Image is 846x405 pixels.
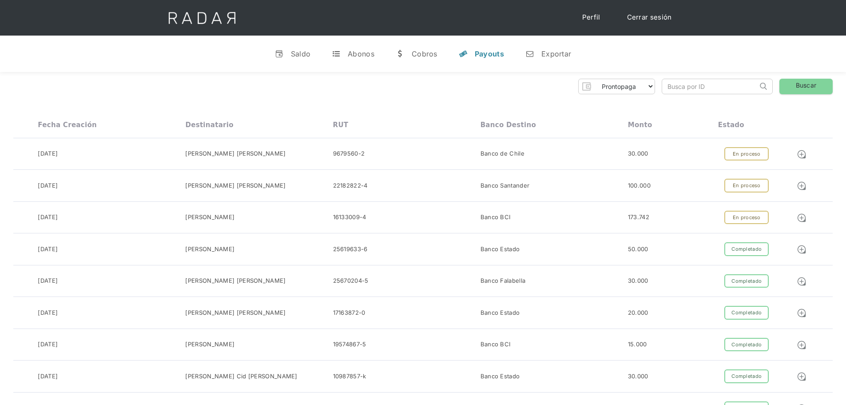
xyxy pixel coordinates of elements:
[797,340,806,350] img: Detalle
[578,79,655,94] form: Form
[185,340,234,349] div: [PERSON_NAME]
[541,49,571,58] div: Exportar
[185,309,286,317] div: [PERSON_NAME] [PERSON_NAME]
[185,372,297,381] div: [PERSON_NAME] Cid [PERSON_NAME]
[412,49,437,58] div: Cobros
[333,340,366,349] div: 19574867-5
[724,242,769,256] div: Completado
[185,277,286,285] div: [PERSON_NAME] [PERSON_NAME]
[797,213,806,223] img: Detalle
[333,213,366,222] div: 16133009-4
[481,181,530,190] div: Banco Santander
[185,245,234,254] div: [PERSON_NAME]
[797,277,806,286] img: Detalle
[275,49,284,58] div: v
[185,121,233,129] div: Destinatario
[38,149,58,158] div: [DATE]
[481,149,524,158] div: Banco de Chile
[628,181,651,190] div: 100.000
[481,121,536,129] div: Banco destino
[628,213,649,222] div: 173.742
[662,79,758,94] input: Busca por ID
[628,309,648,317] div: 20.000
[724,211,769,225] div: En proceso
[797,308,806,318] img: Detalle
[628,121,652,129] div: Monto
[333,277,369,285] div: 25670204-5
[724,274,769,288] div: Completado
[38,181,58,190] div: [DATE]
[797,149,806,159] img: Detalle
[779,79,833,94] a: Buscar
[724,147,769,161] div: En proceso
[797,245,806,254] img: Detalle
[481,277,526,285] div: Banco Falabella
[628,277,648,285] div: 30.000
[525,49,534,58] div: n
[481,309,520,317] div: Banco Estado
[724,306,769,320] div: Completado
[724,369,769,383] div: Completado
[396,49,405,58] div: w
[332,49,341,58] div: t
[481,245,520,254] div: Banco Estado
[291,49,311,58] div: Saldo
[459,49,468,58] div: y
[724,179,769,192] div: En proceso
[628,372,648,381] div: 30.000
[618,9,681,26] a: Cerrar sesión
[573,9,609,26] a: Perfil
[481,340,511,349] div: Banco BCI
[38,340,58,349] div: [DATE]
[481,213,511,222] div: Banco BCI
[185,181,286,190] div: [PERSON_NAME] [PERSON_NAME]
[348,49,374,58] div: Abonos
[38,277,58,285] div: [DATE]
[628,340,647,349] div: 15.000
[724,338,769,352] div: Completado
[475,49,504,58] div: Payouts
[333,149,365,158] div: 9679560-2
[797,372,806,381] img: Detalle
[38,309,58,317] div: [DATE]
[333,309,365,317] div: 17163872-0
[481,372,520,381] div: Banco Estado
[38,121,97,129] div: Fecha creación
[333,181,368,190] div: 22182822-4
[333,372,366,381] div: 10987857-k
[185,149,286,158] div: [PERSON_NAME] [PERSON_NAME]
[797,181,806,191] img: Detalle
[333,121,349,129] div: RUT
[718,121,744,129] div: Estado
[38,213,58,222] div: [DATE]
[628,149,648,158] div: 30.000
[185,213,234,222] div: [PERSON_NAME]
[38,372,58,381] div: [DATE]
[628,245,648,254] div: 50.000
[333,245,368,254] div: 25619633-6
[38,245,58,254] div: [DATE]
